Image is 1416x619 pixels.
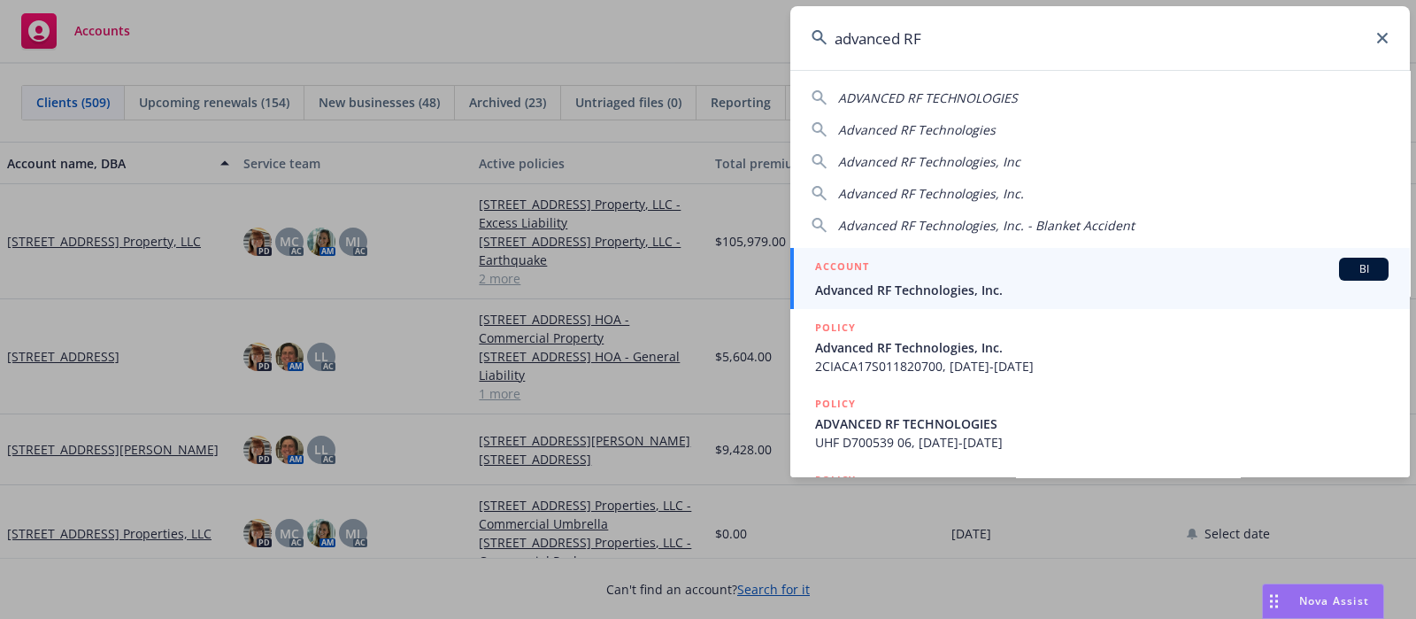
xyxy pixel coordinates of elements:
div: Drag to move [1263,584,1285,618]
span: ADVANCED RF TECHNOLOGIES [815,414,1389,433]
a: POLICYADVANCED RF TECHNOLOGIESUHF D700539 06, [DATE]-[DATE] [790,385,1410,461]
span: Advanced RF Technologies, Inc [838,153,1020,170]
a: ACCOUNTBIAdvanced RF Technologies, Inc. [790,248,1410,309]
span: BI [1346,261,1381,277]
span: Advanced RF Technologies, Inc. [815,281,1389,299]
span: Advanced RF Technologies [838,121,996,138]
span: Advanced RF Technologies, Inc. [815,338,1389,357]
span: ADVANCED RF TECHNOLOGIES [838,89,1018,106]
span: UHF D700539 06, [DATE]-[DATE] [815,433,1389,452]
span: Advanced RF Technologies, Inc. [838,185,1024,202]
h5: POLICY [815,471,856,489]
a: POLICY [790,461,1410,538]
h5: POLICY [815,395,856,413]
span: 2CIACA17S011820700, [DATE]-[DATE] [815,357,1389,375]
span: Advanced RF Technologies, Inc. - Blanket Accident [838,217,1135,234]
input: Search... [790,6,1410,70]
a: POLICYAdvanced RF Technologies, Inc.2CIACA17S011820700, [DATE]-[DATE] [790,309,1410,385]
button: Nova Assist [1262,584,1384,619]
h5: POLICY [815,319,856,337]
h5: ACCOUNT [815,258,869,279]
span: Nova Assist [1299,593,1369,608]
